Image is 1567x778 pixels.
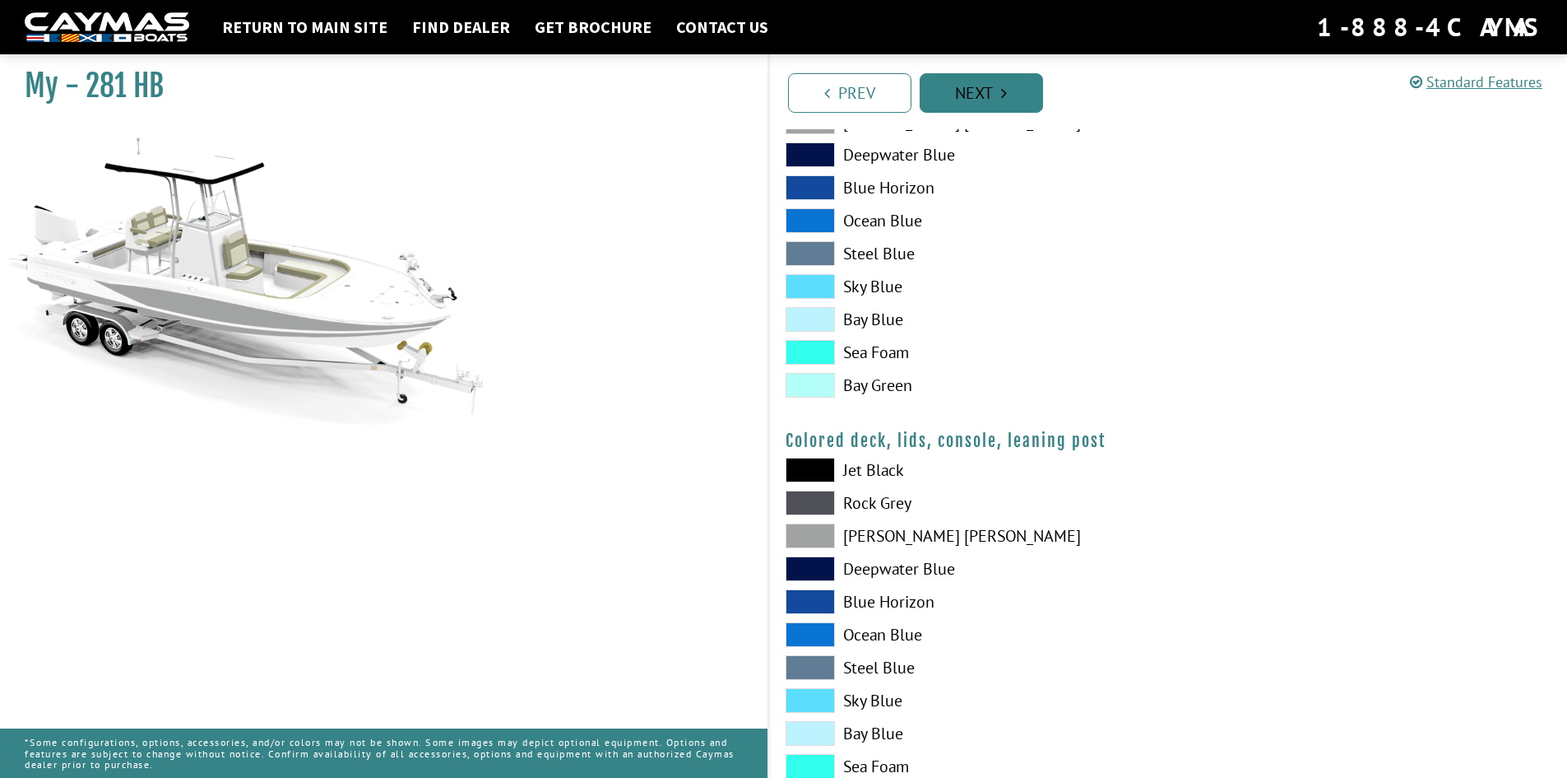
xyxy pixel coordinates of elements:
[786,622,1152,647] label: Ocean Blue
[786,688,1152,713] label: Sky Blue
[920,73,1043,113] a: Next
[214,16,396,38] a: Return to main site
[786,142,1152,167] label: Deepwater Blue
[786,175,1152,200] label: Blue Horizon
[788,73,911,113] a: Prev
[786,208,1152,233] label: Ocean Blue
[786,491,1152,515] label: Rock Grey
[786,557,1152,581] label: Deepwater Blue
[786,241,1152,266] label: Steel Blue
[786,458,1152,482] label: Jet Black
[404,16,518,38] a: Find Dealer
[786,589,1152,614] label: Blue Horizon
[786,655,1152,680] label: Steel Blue
[786,274,1152,299] label: Sky Blue
[668,16,777,38] a: Contact Us
[25,68,726,105] h1: My - 281 HB
[526,16,660,38] a: Get Brochure
[786,307,1152,332] label: Bay Blue
[786,340,1152,365] label: Sea Foam
[786,431,1551,451] h4: Colored deck, lids, console, leaning post
[786,373,1152,398] label: Bay Green
[786,721,1152,746] label: Bay Blue
[786,524,1152,548] label: [PERSON_NAME] [PERSON_NAME]
[1317,9,1542,45] div: 1-888-4CAYMAS
[25,729,743,778] p: *Some configurations, options, accessories, and/or colors may not be shown. Some images may depic...
[1410,72,1542,91] a: Standard Features
[25,12,189,43] img: white-logo-c9c8dbefe5ff5ceceb0f0178aa75bf4bb51f6bca0971e226c86eb53dfe498488.png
